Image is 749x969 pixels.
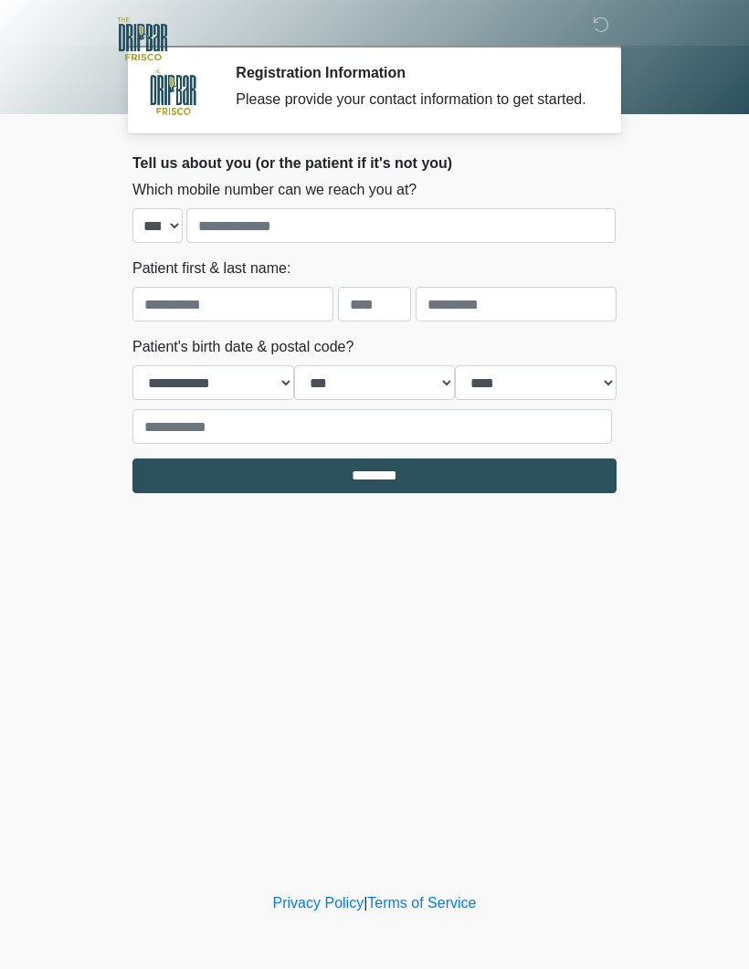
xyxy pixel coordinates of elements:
img: The DRIPBaR - Frisco Logo [114,14,173,64]
a: | [364,895,367,911]
a: Terms of Service [367,895,476,911]
a: Privacy Policy [273,895,364,911]
label: Which mobile number can we reach you at? [132,179,417,201]
h2: Tell us about you (or the patient if it's not you) [132,154,617,172]
div: Please provide your contact information to get started. [236,89,589,111]
img: Agent Avatar [146,64,201,119]
label: Patient's birth date & postal code? [132,336,353,358]
label: Patient first & last name: [132,258,290,279]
